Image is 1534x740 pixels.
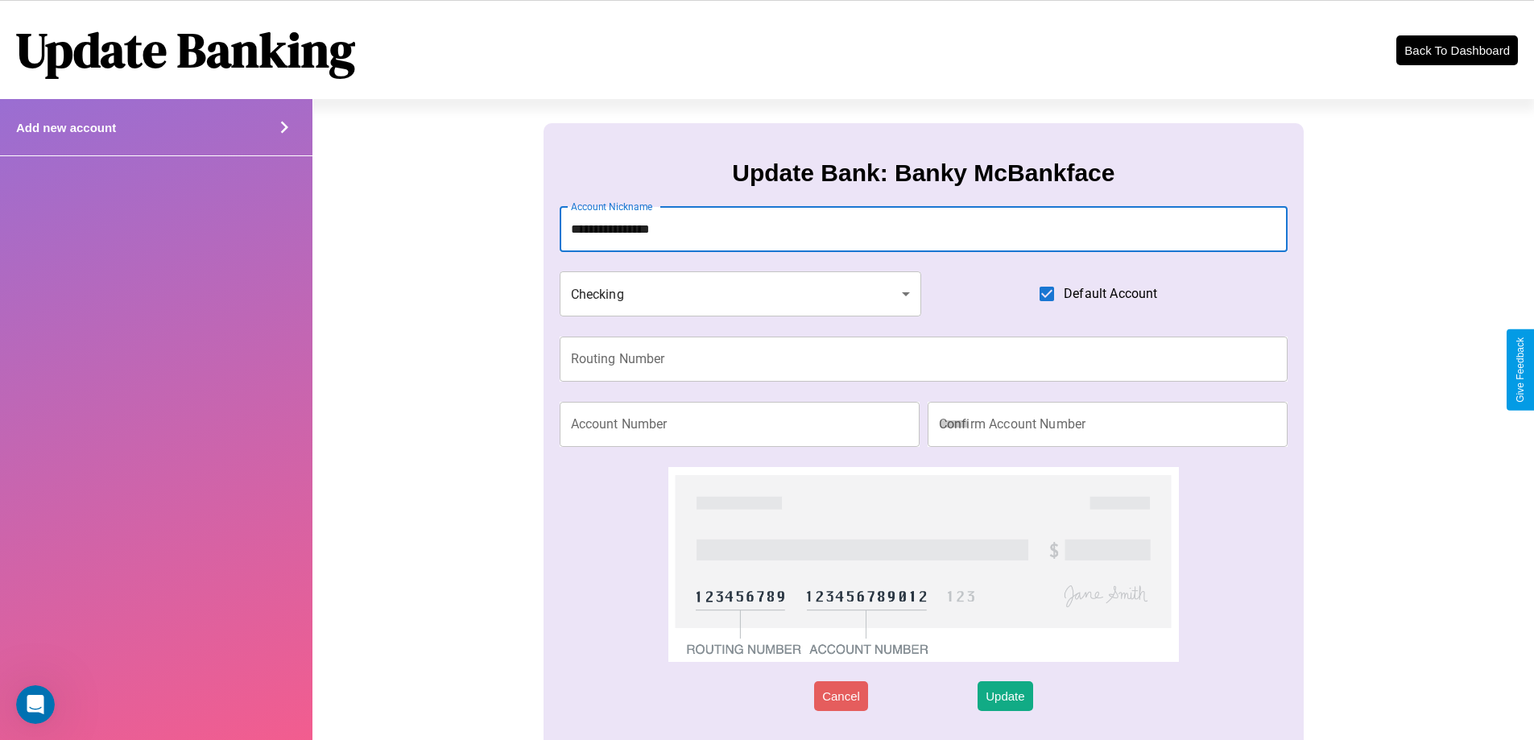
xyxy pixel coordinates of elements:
button: Back To Dashboard [1396,35,1518,65]
div: Give Feedback [1515,337,1526,403]
h1: Update Banking [16,17,355,83]
div: Checking [560,271,922,316]
img: check [668,467,1178,662]
h3: Update Bank: Banky McBankface [732,159,1114,187]
button: Update [978,681,1032,711]
span: Default Account [1064,284,1157,304]
label: Account Nickname [571,200,653,213]
button: Cancel [814,681,868,711]
h4: Add new account [16,121,116,134]
iframe: Intercom live chat [16,685,55,724]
